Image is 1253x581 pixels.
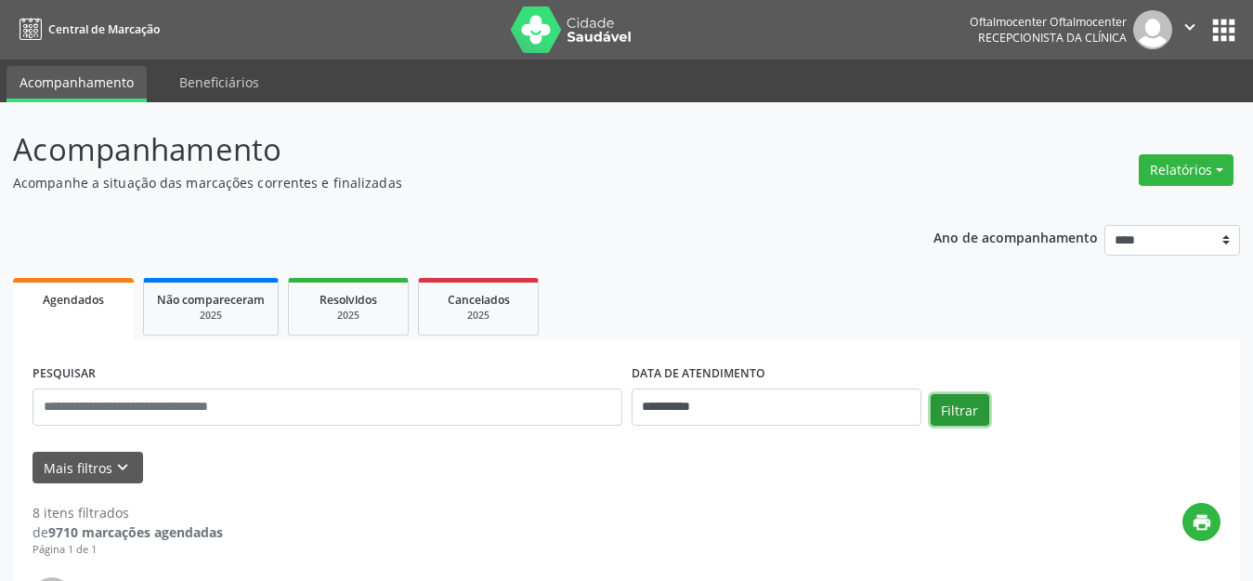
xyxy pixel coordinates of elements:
[13,14,160,45] a: Central de Marcação
[632,360,765,389] label: DATA DE ATENDIMENTO
[112,457,133,478] i: keyboard_arrow_down
[157,309,265,323] div: 2025
[970,14,1127,30] div: Oftalmocenter Oftalmocenter
[302,309,395,323] div: 2025
[33,452,143,484] button: Mais filtroskeyboard_arrow_down
[1133,10,1172,49] img: img
[1192,512,1212,533] i: print
[1139,154,1233,186] button: Relatórios
[48,523,223,541] strong: 9710 marcações agendadas
[978,30,1127,46] span: Recepcionista da clínica
[33,503,223,522] div: 8 itens filtrados
[166,66,272,99] a: Beneficiários
[13,126,872,173] p: Acompanhamento
[33,360,96,389] label: PESQUISAR
[1180,17,1200,37] i: 
[13,173,872,192] p: Acompanhe a situação das marcações correntes e finalizadas
[933,225,1098,248] p: Ano de acompanhamento
[931,394,989,426] button: Filtrar
[33,522,223,542] div: de
[1182,503,1220,541] button: print
[7,66,147,102] a: Acompanhamento
[33,542,223,558] div: Página 1 de 1
[448,292,510,308] span: Cancelados
[43,292,104,308] span: Agendados
[320,292,377,308] span: Resolvidos
[432,309,525,323] div: 2025
[48,21,160,37] span: Central de Marcação
[157,292,265,308] span: Não compareceram
[1172,10,1207,49] button: 
[1207,14,1240,46] button: apps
